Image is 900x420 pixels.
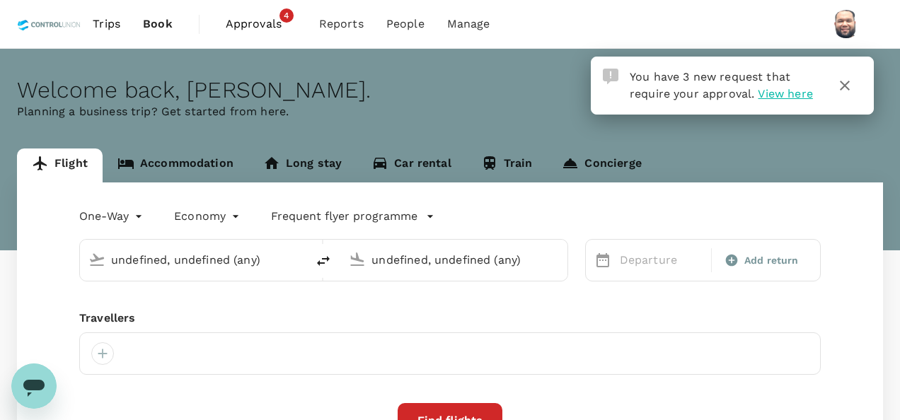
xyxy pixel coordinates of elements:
[279,8,294,23] span: 4
[386,16,425,33] span: People
[17,77,883,103] div: Welcome back , [PERSON_NAME] .
[466,148,548,182] a: Train
[620,252,703,269] p: Departure
[17,148,103,182] a: Flight
[103,148,248,182] a: Accommodation
[547,148,656,182] a: Concierge
[319,16,364,33] span: Reports
[744,253,799,268] span: Add return
[93,16,120,33] span: Trips
[296,258,299,261] button: Open
[832,10,860,38] img: Muhammad Hariz Bin Abdul Rahman
[11,363,57,409] iframe: Button to launch messaging window
[758,87,812,100] span: View here
[226,16,296,33] span: Approvals
[174,205,243,228] div: Economy
[306,244,340,278] button: delete
[143,16,173,33] span: Book
[371,249,537,271] input: Going to
[357,148,466,182] a: Car rental
[558,258,560,261] button: Open
[248,148,357,182] a: Long stay
[271,208,434,225] button: Frequent flyer programme
[17,103,883,120] p: Planning a business trip? Get started from here.
[271,208,417,225] p: Frequent flyer programme
[79,310,821,327] div: Travellers
[603,69,618,84] img: Approval Request
[630,70,790,100] span: You have 3 new request that require your approval.
[111,249,277,271] input: Depart from
[79,205,146,228] div: One-Way
[17,8,81,40] img: Control Union Malaysia Sdn. Bhd.
[447,16,490,33] span: Manage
